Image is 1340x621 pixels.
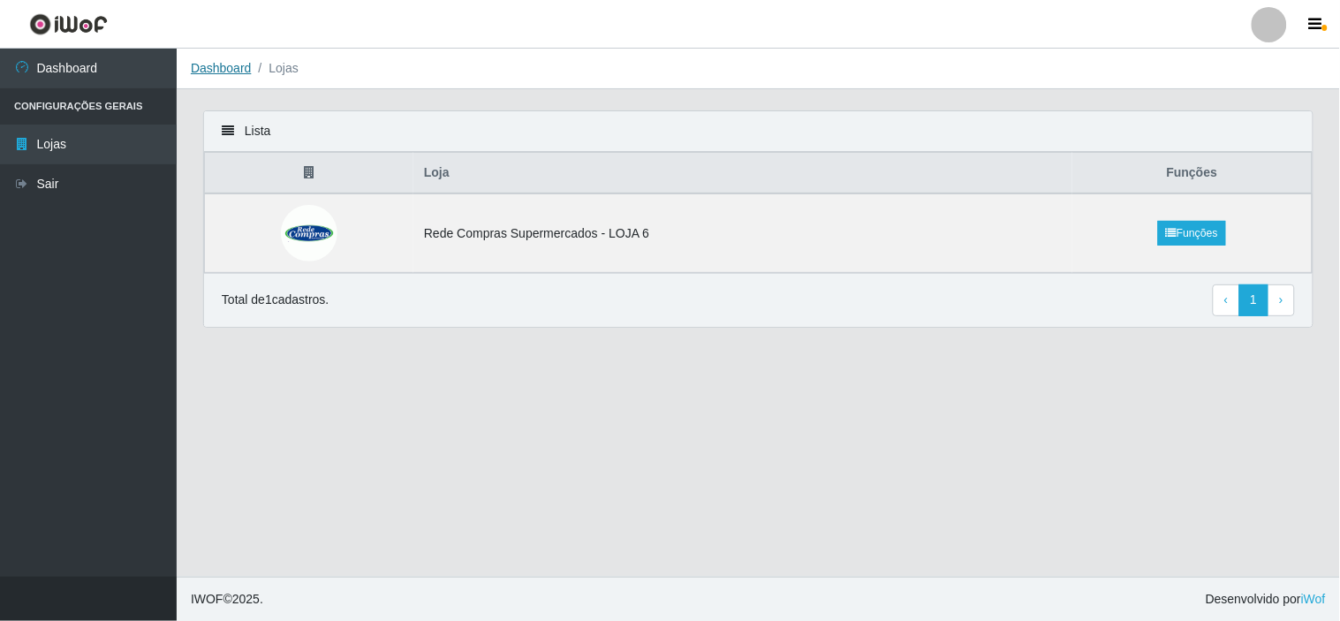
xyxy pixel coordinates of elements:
a: Previous [1213,284,1240,316]
span: IWOF [191,592,223,606]
th: Funções [1072,153,1312,194]
span: Desenvolvido por [1206,590,1326,609]
a: Dashboard [191,61,252,75]
span: ‹ [1224,292,1229,307]
p: Total de 1 cadastros. [222,291,329,309]
span: › [1279,292,1283,307]
nav: pagination [1213,284,1295,316]
div: Lista [204,111,1313,152]
nav: breadcrumb [177,49,1340,89]
span: © 2025 . [191,590,263,609]
td: Rede Compras Supermercados - LOJA 6 [413,193,1072,273]
a: Next [1268,284,1295,316]
img: CoreUI Logo [29,13,108,35]
img: Rede Compras Supermercados - LOJA 6 [281,205,337,261]
li: Lojas [252,59,299,78]
a: iWof [1301,592,1326,606]
th: Loja [413,153,1072,194]
a: Funções [1158,221,1226,246]
a: 1 [1239,284,1269,316]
